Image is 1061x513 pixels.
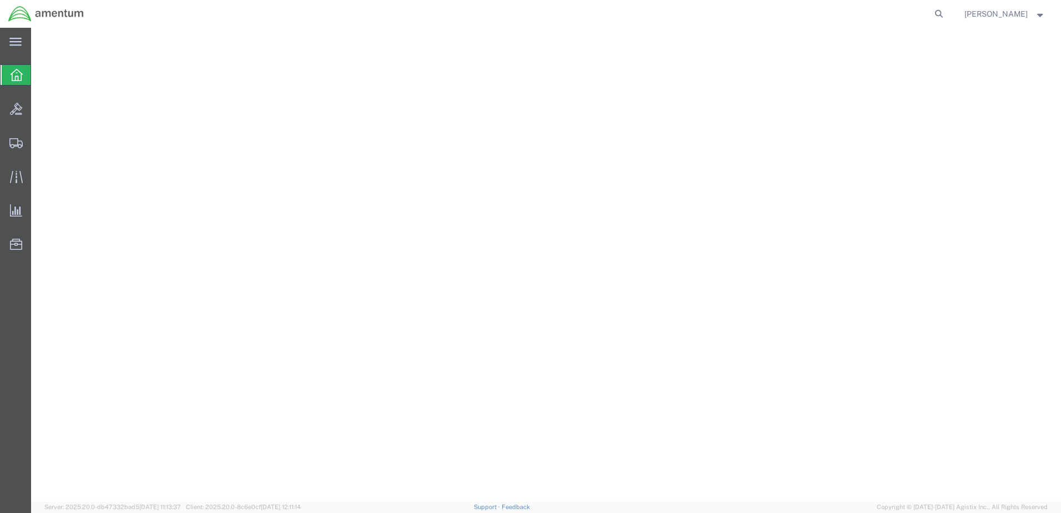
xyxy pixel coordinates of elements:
[8,6,84,22] img: logo
[186,504,301,510] span: Client: 2025.20.0-8c6e0cf
[44,504,181,510] span: Server: 2025.20.0-db47332bad5
[261,504,301,510] span: [DATE] 12:11:14
[502,504,530,510] a: Feedback
[139,504,181,510] span: [DATE] 11:13:37
[877,502,1048,512] span: Copyright © [DATE]-[DATE] Agistix Inc., All Rights Reserved
[964,7,1046,21] button: [PERSON_NAME]
[31,28,1061,501] iframe: FS Legacy Container
[474,504,502,510] a: Support
[964,8,1028,20] span: Norma Scott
